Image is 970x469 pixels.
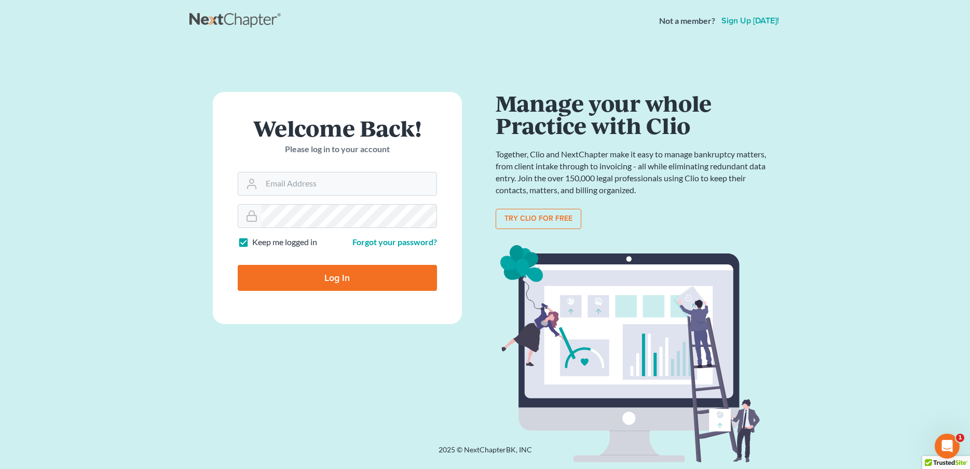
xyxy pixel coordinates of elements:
[496,92,771,136] h1: Manage your whole Practice with Clio
[238,143,437,155] p: Please log in to your account
[252,236,317,248] label: Keep me logged in
[238,265,437,291] input: Log In
[496,209,581,230] a: Try clio for free
[262,172,436,195] input: Email Address
[416,178,429,190] keeper-lock: Open Keeper Popup
[238,117,437,139] h1: Welcome Back!
[719,17,781,25] a: Sign up [DATE]!
[956,434,964,442] span: 1
[352,237,437,247] a: Forgot your password?
[659,15,715,27] strong: Not a member?
[935,434,960,459] iframe: Intercom live chat
[496,149,771,196] p: Together, Clio and NextChapter make it easy to manage bankruptcy matters, from client intake thro...
[496,242,771,467] img: clio_bg-1f7fd5e12b4bb4ecf8b57ca1a7e67e4ff233b1f5529bdf2c1c242739b0445cb7.svg
[189,445,781,463] div: 2025 © NextChapterBK, INC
